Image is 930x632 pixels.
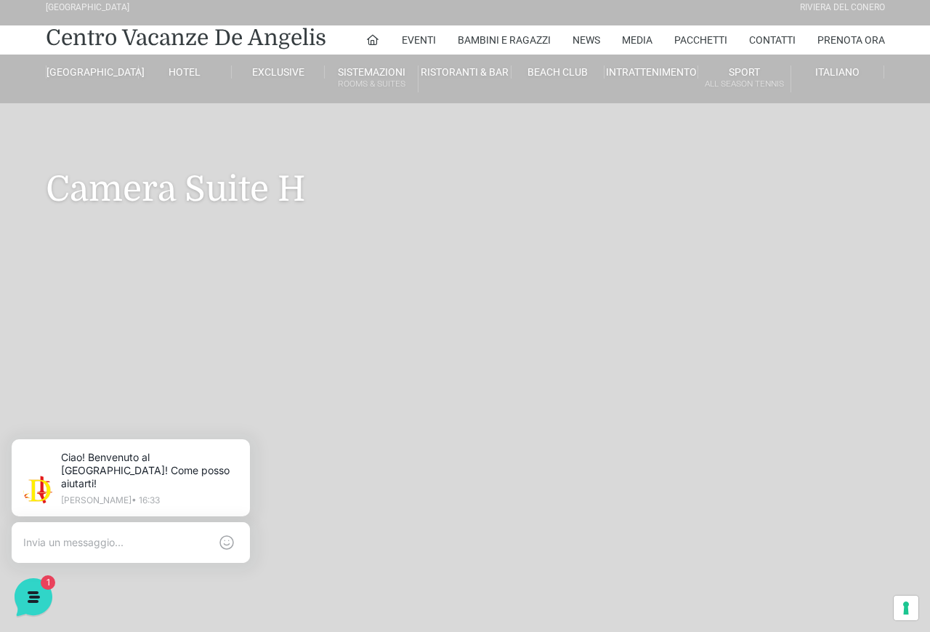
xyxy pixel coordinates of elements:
a: [GEOGRAPHIC_DATA] [46,65,139,79]
button: Le tue preferenze relative al consenso per le tecnologie di tracciamento [894,596,918,620]
span: Inizia una conversazione [94,192,214,204]
a: Eventi [402,25,436,55]
p: Home [44,487,68,500]
a: Beach Club [511,65,604,79]
a: Ristoranti & Bar [418,65,511,79]
a: SportAll Season Tennis [698,65,791,92]
a: Apri Centro Assistenza [155,241,267,253]
img: light [32,54,61,83]
h1: Camera Suite H [46,103,885,231]
span: 1 [145,465,155,476]
a: Pacchetti [674,25,727,55]
button: Aiuto [190,467,279,500]
iframe: Customerly Messenger Launcher [12,575,55,619]
a: Prenota Ora [817,25,885,55]
span: [PERSON_NAME] [61,140,225,154]
span: Italiano [815,66,860,78]
a: Hotel [139,65,232,79]
p: Aiuto [224,487,245,500]
button: Home [12,467,101,500]
p: 4 min fa [234,140,267,153]
a: SistemazioniRooms & Suites [325,65,418,92]
a: Exclusive [232,65,325,79]
span: 1 [253,157,267,172]
input: Cerca un articolo... [33,273,238,287]
span: Le tue conversazioni [23,116,124,128]
span: Trova una risposta [23,241,113,253]
div: Riviera Del Conero [800,1,885,15]
a: News [573,25,600,55]
button: 1Messaggi [101,467,190,500]
p: [PERSON_NAME] • 16:33 [70,74,247,83]
a: Contatti [749,25,796,55]
a: Centro Vacanze De Angelis [46,23,326,52]
small: Rooms & Suites [325,77,417,91]
a: Media [622,25,652,55]
a: [PERSON_NAME]Ciao! Benvenuto al [GEOGRAPHIC_DATA]! Come posso aiutarti!4 min fa1 [17,134,273,177]
a: Intrattenimento [604,65,697,79]
p: Ciao! Benvenuto al [GEOGRAPHIC_DATA]! Come posso aiutarti! [61,157,225,172]
small: All Season Tennis [698,77,790,91]
img: light [23,141,52,170]
button: Inizia una conversazione [23,183,267,212]
p: La nostra missione è rendere la tua esperienza straordinaria! [12,64,244,93]
a: [DEMOGRAPHIC_DATA] tutto [129,116,267,128]
p: Ciao! Benvenuto al [GEOGRAPHIC_DATA]! Come posso aiutarti! [70,29,247,68]
h2: Ciao da De Angelis Resort 👋 [12,12,244,58]
div: [GEOGRAPHIC_DATA] [46,1,129,15]
a: Italiano [791,65,884,79]
a: Bambini e Ragazzi [458,25,551,55]
p: Messaggi [126,487,165,500]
